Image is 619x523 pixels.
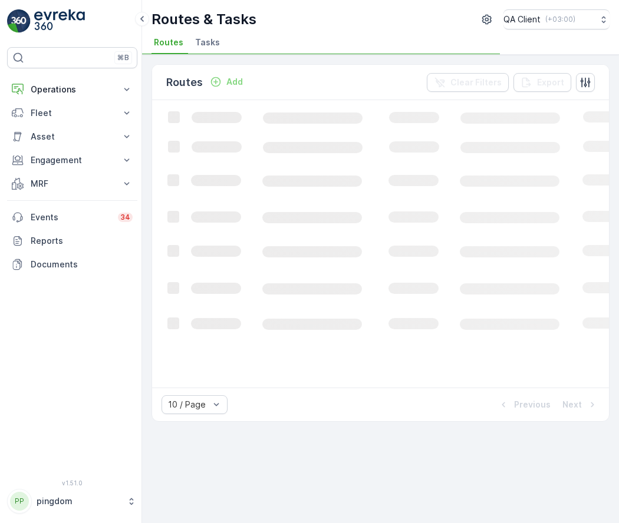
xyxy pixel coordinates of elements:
button: MRF [7,172,137,196]
div: PP [10,492,29,511]
p: Operations [31,84,114,95]
a: Events34 [7,206,137,229]
button: Clear Filters [427,73,509,92]
p: Next [562,399,582,411]
a: Documents [7,253,137,276]
p: ⌘B [117,53,129,62]
span: v 1.51.0 [7,479,137,486]
button: Export [513,73,571,92]
p: Routes & Tasks [152,10,256,29]
p: Clear Filters [450,77,502,88]
span: Routes [154,37,183,48]
p: QA Client [503,14,541,25]
button: Operations [7,78,137,101]
p: Fleet [31,107,114,119]
p: Routes [166,74,203,91]
button: Add [205,75,248,89]
p: Engagement [31,154,114,166]
button: QA Client(+03:00) [503,9,610,29]
p: Asset [31,131,114,143]
span: Tasks [195,37,220,48]
p: Export [537,77,564,88]
p: Documents [31,259,133,270]
button: PPpingdom [7,489,137,514]
button: Engagement [7,148,137,172]
a: Reports [7,229,137,253]
img: logo_light-DOdMpM7g.png [34,9,85,33]
p: Reports [31,235,133,247]
p: MRF [31,178,114,190]
button: Fleet [7,101,137,125]
button: Asset [7,125,137,148]
p: ( +03:00 ) [545,15,575,24]
img: logo [7,9,31,33]
p: pingdom [37,495,121,507]
p: Previous [514,399,551,411]
button: Next [561,398,600,412]
p: Add [226,76,243,88]
button: Previous [496,398,552,412]
p: Events [31,211,111,223]
p: 34 [120,213,130,222]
